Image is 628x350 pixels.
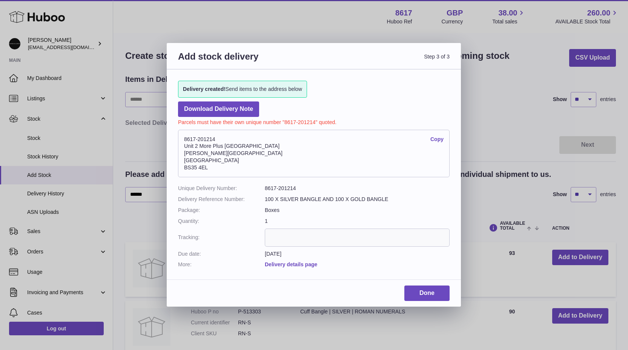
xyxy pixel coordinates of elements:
[178,130,450,177] address: 8617-201214 Unit 2 More Plus [GEOGRAPHIC_DATA] [PERSON_NAME][GEOGRAPHIC_DATA] [GEOGRAPHIC_DATA] B...
[178,117,450,126] p: Parcels must have their own unique number "8617-201214" quoted.
[265,218,450,225] dd: 1
[265,261,317,267] a: Delivery details page
[265,185,450,192] dd: 8617-201214
[178,185,265,192] dt: Unique Delivery Number:
[178,196,265,203] dt: Delivery Reference Number:
[404,286,450,301] a: Done
[178,101,259,117] a: Download Delivery Note
[314,51,450,71] span: Step 3 of 3
[178,261,265,268] dt: More:
[265,196,450,203] dd: 100 X SILVER BANGLE AND 100 X GOLD BANGLE
[178,229,265,247] dt: Tracking:
[183,86,226,92] strong: Delivery created!
[178,250,265,258] dt: Due date:
[178,51,314,71] h3: Add stock delivery
[183,86,302,93] span: Send items to the address below
[178,218,265,225] dt: Quantity:
[265,250,450,258] dd: [DATE]
[178,207,265,214] dt: Package:
[430,136,444,143] a: Copy
[265,207,450,214] dd: Boxes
